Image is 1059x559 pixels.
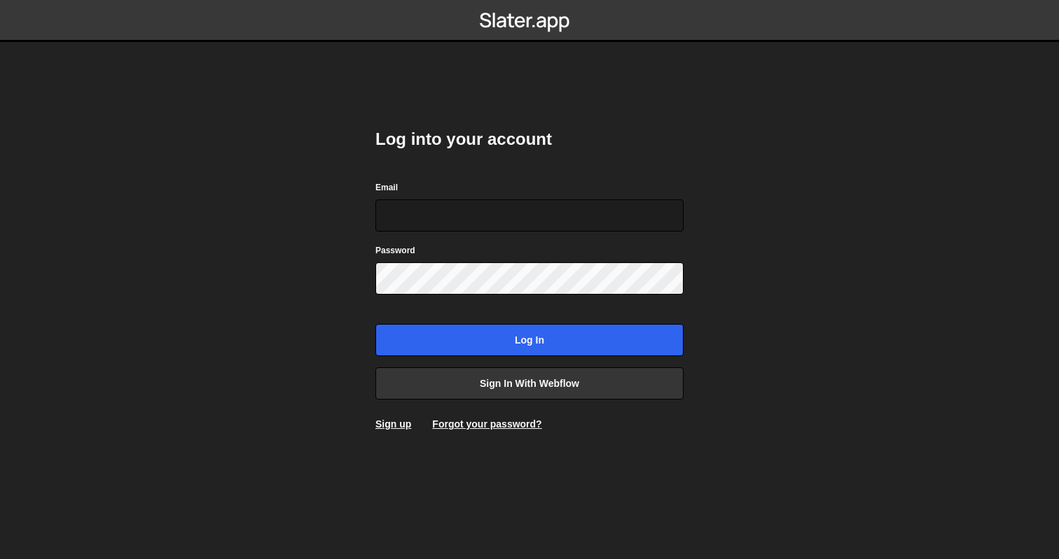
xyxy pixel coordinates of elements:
a: Forgot your password? [432,418,541,430]
label: Password [375,243,415,257]
a: Sign in with Webflow [375,367,684,399]
input: Log in [375,324,684,356]
label: Email [375,181,398,194]
a: Sign up [375,418,411,430]
h2: Log into your account [375,128,684,150]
